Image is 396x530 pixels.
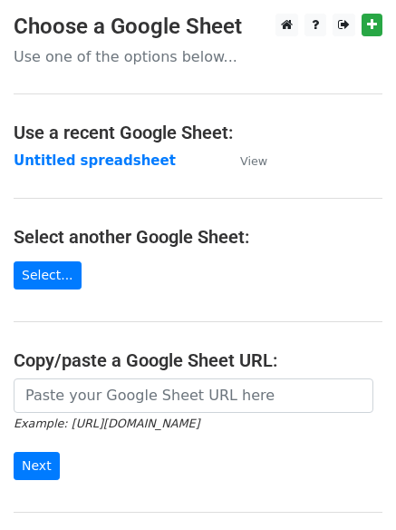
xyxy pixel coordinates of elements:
[14,14,382,40] h3: Choose a Google Sheet
[240,154,267,168] small: View
[14,122,382,143] h4: Use a recent Google Sheet:
[14,47,382,66] p: Use one of the options below...
[14,417,199,430] small: Example: [URL][DOMAIN_NAME]
[14,261,82,290] a: Select...
[222,152,267,169] a: View
[14,152,176,169] a: Untitled spreadsheet
[14,378,373,413] input: Paste your Google Sheet URL here
[14,349,382,371] h4: Copy/paste a Google Sheet URL:
[14,226,382,248] h4: Select another Google Sheet:
[14,452,60,480] input: Next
